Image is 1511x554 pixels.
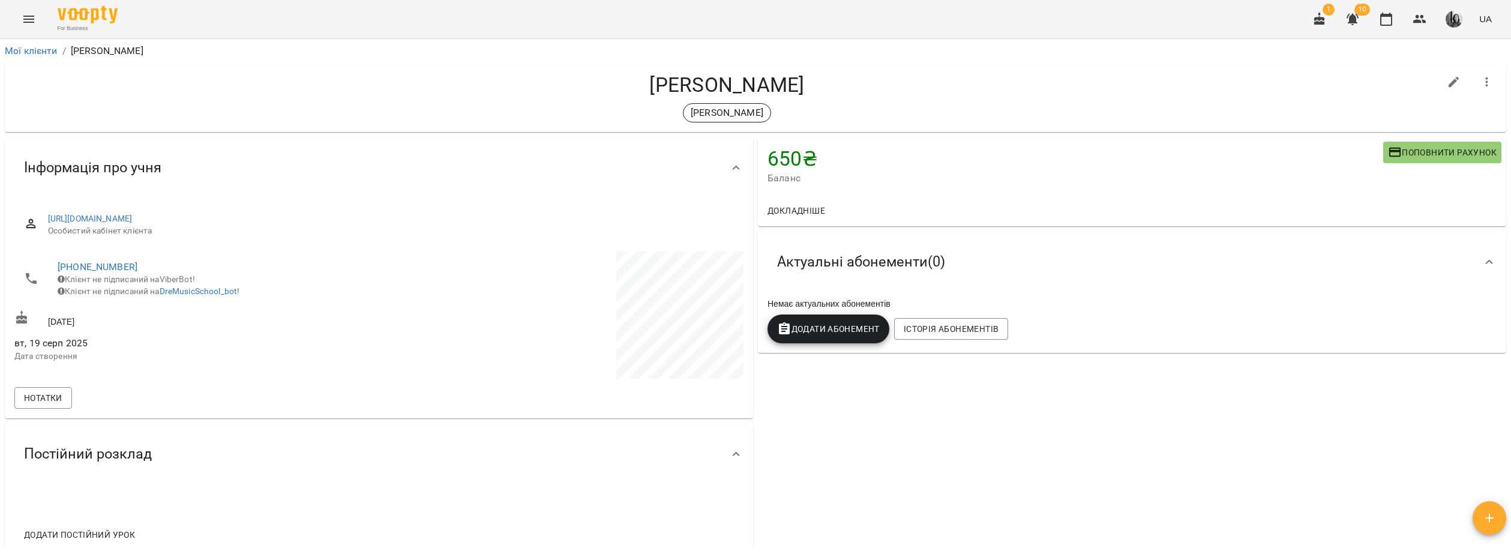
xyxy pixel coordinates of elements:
[14,73,1440,97] h4: [PERSON_NAME]
[62,44,66,58] li: /
[1383,142,1501,163] button: Поповнити рахунок
[768,203,825,218] span: Докладніше
[894,318,1008,340] button: Історія абонементів
[777,322,880,336] span: Додати Абонемент
[5,423,753,485] div: Постійний розклад
[758,231,1506,293] div: Актуальні абонементи(0)
[14,387,72,409] button: Нотатки
[768,146,1383,171] h4: 650 ₴
[24,528,135,542] span: Додати постійний урок
[71,44,143,58] p: [PERSON_NAME]
[48,225,734,237] span: Особистий кабінет клієнта
[768,315,889,343] button: Додати Абонемент
[763,200,830,221] button: Докладніше
[24,158,161,177] span: Інформація про учня
[19,524,140,546] button: Додати постійний урок
[768,171,1383,185] span: Баланс
[5,137,753,199] div: Інформація про учня
[12,308,379,330] div: [DATE]
[5,45,58,56] a: Мої клієнти
[1354,4,1370,16] span: 10
[1388,145,1497,160] span: Поповнити рахунок
[14,336,377,351] span: вт, 19 серп 2025
[24,445,152,463] span: Постійний розклад
[777,253,945,271] span: Актуальні абонементи ( 0 )
[904,322,999,336] span: Історія абонементів
[765,295,1499,312] div: Немає актуальних абонементів
[58,25,118,32] span: For Business
[48,214,133,223] a: [URL][DOMAIN_NAME]
[24,391,62,405] span: Нотатки
[58,274,195,284] span: Клієнт не підписаний на ViberBot!
[58,261,137,272] a: [PHONE_NUMBER]
[1474,8,1497,30] button: UA
[160,286,238,296] a: DreMusicSchool_bot
[14,5,43,34] button: Menu
[58,6,118,23] img: Voopty Logo
[58,286,239,296] span: Клієнт не підписаний на !
[5,44,1506,58] nav: breadcrumb
[1323,4,1335,16] span: 1
[683,103,771,122] div: [PERSON_NAME]
[1446,11,1462,28] img: 4144a380afaf68178b6f9e7a5f73bbd4.png
[1479,13,1492,25] span: UA
[691,106,763,120] p: [PERSON_NAME]
[14,351,377,363] p: Дата створення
